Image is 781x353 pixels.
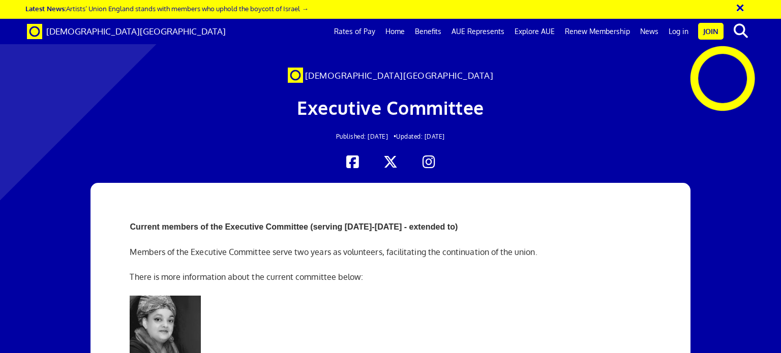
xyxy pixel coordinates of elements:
a: Renew Membership [560,19,635,44]
a: Explore AUE [509,19,560,44]
a: Join [698,23,724,40]
span: [DEMOGRAPHIC_DATA][GEOGRAPHIC_DATA] [305,70,494,81]
strong: Latest News: [25,4,66,13]
strong: Current members of the Executive Committee (serving [DATE]-[DATE] - extended to) [130,222,458,231]
span: Published: [DATE] • [336,133,397,140]
button: search [726,20,757,42]
a: Log in [664,19,694,44]
p: Members of the Executive Committee serve two years as volunteers, facilitating the continuation o... [130,246,651,258]
a: Brand [DEMOGRAPHIC_DATA][GEOGRAPHIC_DATA] [19,19,233,44]
h2: Updated: [DATE] [151,133,630,140]
a: Rates of Pay [329,19,380,44]
a: News [635,19,664,44]
a: AUE Represents [446,19,509,44]
a: Latest News:Artists’ Union England stands with members who uphold the boycott of Israel → [25,4,308,13]
span: Executive Committee [297,96,484,119]
a: Benefits [410,19,446,44]
p: There is more information about the current committee below: [130,271,651,283]
a: Home [380,19,410,44]
span: [DEMOGRAPHIC_DATA][GEOGRAPHIC_DATA] [46,26,226,37]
